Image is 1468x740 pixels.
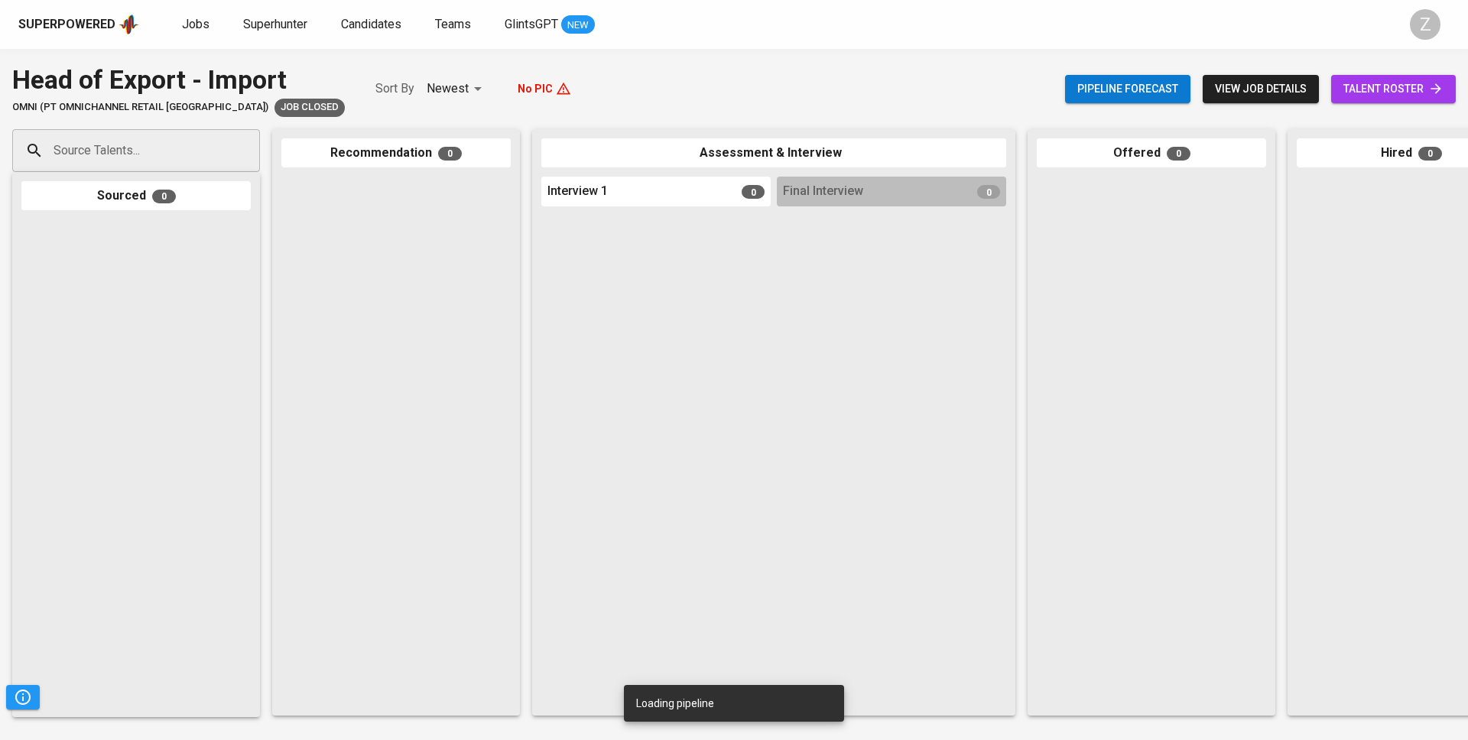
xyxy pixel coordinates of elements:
span: GlintsGPT [505,17,558,31]
p: No PIC [518,81,553,96]
a: Candidates [341,15,404,34]
button: Pipeline forecast [1065,75,1190,103]
span: Final Interview [783,183,863,200]
span: 0 [742,185,765,199]
div: Loading pipeline [636,690,714,717]
span: 0 [1418,147,1442,161]
button: Open [252,149,255,152]
span: 0 [977,185,1000,199]
a: Teams [435,15,474,34]
span: Interview 1 [547,183,608,200]
button: view job details [1203,75,1319,103]
img: app logo [119,13,139,36]
div: Head of Export - Import [12,61,345,99]
div: Z [1410,9,1440,40]
span: OMNI (PT Omnichannel Retail [GEOGRAPHIC_DATA]) [12,100,268,115]
span: view job details [1215,80,1307,99]
a: talent roster [1331,75,1456,103]
span: talent roster [1343,80,1444,99]
p: Sort By [375,80,414,98]
a: Jobs [182,15,213,34]
span: Pipeline forecast [1077,80,1178,99]
p: Newest [427,80,469,98]
a: Superpoweredapp logo [18,13,139,36]
span: Job Closed [274,100,345,115]
button: Pipeline Triggers [6,685,40,709]
a: GlintsGPT NEW [505,15,595,34]
span: Superhunter [243,17,307,31]
div: Sourced [21,181,251,211]
div: Slow response from client [274,99,345,117]
span: 0 [438,147,462,161]
div: Newest [427,75,487,103]
span: 0 [152,190,176,203]
div: Superpowered [18,16,115,34]
span: 0 [1167,147,1190,161]
div: Assessment & Interview [541,138,1006,168]
span: NEW [561,18,595,33]
span: Jobs [182,17,209,31]
a: Superhunter [243,15,310,34]
div: Offered [1037,138,1266,168]
span: Candidates [341,17,401,31]
span: Teams [435,17,471,31]
div: Recommendation [281,138,511,168]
